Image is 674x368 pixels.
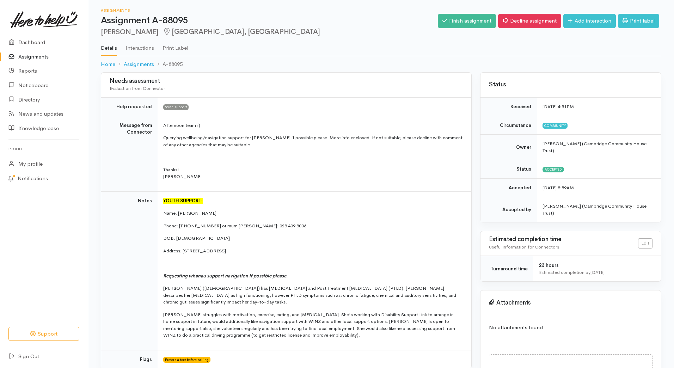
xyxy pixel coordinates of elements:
h2: [PERSON_NAME] [101,28,438,36]
td: Turnaround time [480,256,533,282]
h3: Needs assessment [110,78,463,85]
p: [PERSON_NAME] struggles with motivation, exercise, eating, and [MEDICAL_DATA]. She's working with... [163,311,463,339]
a: Print label [618,14,659,28]
span: Youth support [163,104,189,110]
time: [DATE] 4:51PM [543,104,574,110]
p: Afternoon team :) [163,122,463,129]
td: Owner [480,135,537,160]
p: Address: [STREET_ADDRESS] [163,247,463,254]
td: Accepted [480,178,537,197]
span: Evaluation from Connector [110,85,165,91]
td: Received [480,98,537,116]
a: Details [101,36,117,56]
td: Circumstance [480,116,537,135]
a: Home [101,60,115,68]
p: Thanks! [PERSON_NAME] [163,166,463,180]
td: [PERSON_NAME] (Cambridge Community House Trust) [537,197,661,222]
span: Prefers a text before calling [163,357,210,362]
span: Accepted [543,167,564,172]
h6: Profile [8,144,79,154]
a: Finish assignment [438,14,496,28]
td: Accepted by [480,197,537,222]
a: Interactions [125,36,154,55]
td: Status [480,160,537,179]
a: Edit [638,238,652,249]
a: Print Label [163,36,188,55]
h1: Assignment A-88095 [101,16,438,26]
time: [DATE] 8:59AM [543,185,574,191]
a: Add interaction [563,14,616,28]
a: Decline assignment [498,14,561,28]
p: Name: [PERSON_NAME] [163,210,463,217]
nav: breadcrumb [101,56,661,73]
h3: Estimated completion time [489,236,638,243]
p: Querying wellbeing/navigation support for [PERSON_NAME] if possible please. More info enclosed. I... [163,134,463,148]
td: Notes [101,191,158,350]
span: Requesting whanau support navigation if possible please. [163,273,288,279]
li: A-88095 [154,60,183,68]
h3: Status [489,81,652,88]
td: Message from Connector [101,116,158,191]
p: [PERSON_NAME] ([DEMOGRAPHIC_DATA]) has [MEDICAL_DATA] and Post Treatment [MEDICAL_DATA] (PTLD). [... [163,285,463,306]
span: 23 hours [539,262,559,268]
font: YOUTH SUPPORT: [163,198,203,204]
p: DOB: [DEMOGRAPHIC_DATA] [163,235,463,242]
h3: Attachments [489,299,652,306]
span: [GEOGRAPHIC_DATA], [GEOGRAPHIC_DATA] [163,27,320,36]
p: No attachments found [489,324,652,332]
td: Help requested [101,98,158,116]
h6: Assignments [101,8,438,12]
p: Phone: [PHONE_NUMBER] or mum [PERSON_NAME]: 028 409 8006 [163,222,463,229]
a: Assignments [124,60,154,68]
span: Community [543,123,568,128]
span: Useful information for Connectors [489,244,559,250]
time: [DATE] [590,269,605,275]
div: Estimated completion by [539,269,652,276]
button: Support [8,327,79,341]
span: [PERSON_NAME] (Cambridge Community House Trust) [543,141,647,154]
